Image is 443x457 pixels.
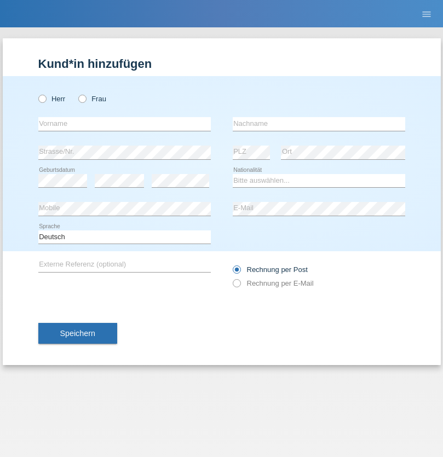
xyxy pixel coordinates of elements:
label: Rechnung per Post [233,265,308,274]
span: Speichern [60,329,95,338]
input: Rechnung per E-Mail [233,279,240,293]
input: Rechnung per Post [233,265,240,279]
input: Herr [38,95,45,102]
i: menu [421,9,432,20]
label: Herr [38,95,66,103]
a: menu [416,10,438,17]
label: Rechnung per E-Mail [233,279,314,287]
button: Speichern [38,323,117,344]
h1: Kund*in hinzufügen [38,57,405,71]
input: Frau [78,95,85,102]
label: Frau [78,95,106,103]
